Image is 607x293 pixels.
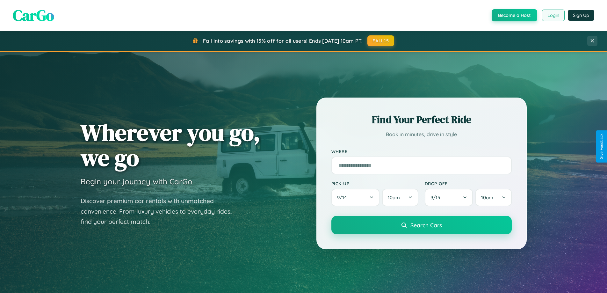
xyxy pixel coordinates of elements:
[410,222,442,229] span: Search Cars
[13,5,54,26] span: CarGo
[382,189,418,206] button: 10am
[331,216,512,234] button: Search Cars
[203,38,363,44] span: Fall into savings with 15% off for all users! Ends [DATE] 10am PT.
[568,10,594,21] button: Sign Up
[492,9,537,21] button: Become a Host
[331,189,380,206] button: 9/14
[481,194,493,201] span: 10am
[430,194,443,201] span: 9 / 15
[331,130,512,139] p: Book in minutes, drive in style
[367,35,394,46] button: FALL15
[331,113,512,127] h2: Find Your Perfect Ride
[331,181,418,186] label: Pick-up
[599,134,604,159] div: Give Feedback
[542,10,565,21] button: Login
[425,181,512,186] label: Drop-off
[475,189,511,206] button: 10am
[81,120,260,170] h1: Wherever you go, we go
[81,196,240,227] p: Discover premium car rentals with unmatched convenience. From luxury vehicles to everyday rides, ...
[81,177,192,186] h3: Begin your journey with CarGo
[331,149,512,154] label: Where
[337,194,350,201] span: 9 / 14
[388,194,400,201] span: 10am
[425,189,473,206] button: 9/15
